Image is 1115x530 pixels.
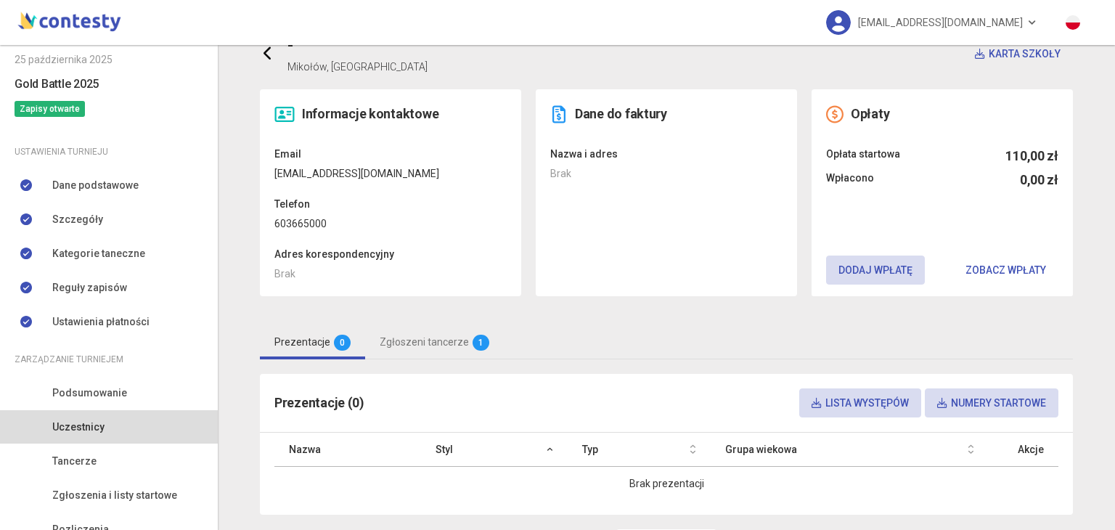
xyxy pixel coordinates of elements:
[575,106,667,121] span: Dane do faktury
[826,256,925,285] button: Dodaj wpłatę
[851,106,889,121] span: Opłaty
[1005,146,1058,166] h5: 110,00 zł
[550,105,568,123] img: invoice
[15,52,203,68] div: 25 października 2025
[52,280,127,295] span: Reguły zapisów
[550,166,783,182] dd: Brak
[260,325,365,359] a: Prezentacje0
[568,433,711,467] th: Typ
[274,166,507,182] dd: [EMAIL_ADDRESS][DOMAIN_NAME]
[274,196,507,212] dt: Telefon
[274,395,364,410] span: Prezentacje (0)
[52,314,150,330] span: Ustawienia płatności
[274,466,1058,500] td: Brak prezentacji
[1020,170,1058,190] h5: 0,00 zł
[52,177,139,193] span: Dane podstawowe
[274,216,507,232] dd: 603665000
[15,351,123,367] span: Zarządzanie turniejem
[365,325,504,359] a: Zgłoszeni tancerze1
[334,335,351,351] span: 0
[287,33,428,59] h3: -
[52,245,145,261] span: Kategorie taneczne
[473,335,489,351] span: 1
[274,146,507,162] dt: Email
[302,106,438,121] span: Informacje kontaktowe
[15,144,203,160] div: Ustawienia turnieju
[52,487,177,503] span: Zgłoszenia i listy startowe
[953,256,1058,285] button: Zobacz wpłaty
[52,211,103,227] span: Szczegóły
[52,419,105,435] span: Uczestnicy
[826,105,844,123] img: money
[826,170,874,190] span: Wpłacono
[989,433,1058,467] th: Akcje
[52,385,127,401] span: Podsumowanie
[274,246,507,262] dt: Adres korespondencyjny
[274,105,295,123] img: contact
[925,388,1058,417] button: Numery startowe
[274,433,421,467] th: Nazwa
[963,39,1073,68] button: Karta szkoły
[15,101,85,117] span: Zapisy otwarte
[858,7,1023,38] span: [EMAIL_ADDRESS][DOMAIN_NAME]
[287,59,428,75] p: Mikołów, [GEOGRAPHIC_DATA]
[826,146,900,166] span: Opłata startowa
[15,75,203,93] h6: Gold Battle 2025
[52,453,97,469] span: Tancerze
[550,146,783,162] dt: Nazwa i adres
[274,266,507,282] dd: Brak
[799,388,921,417] button: Lista występów
[421,433,568,467] th: Styl
[711,433,989,467] th: Grupa wiekowa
